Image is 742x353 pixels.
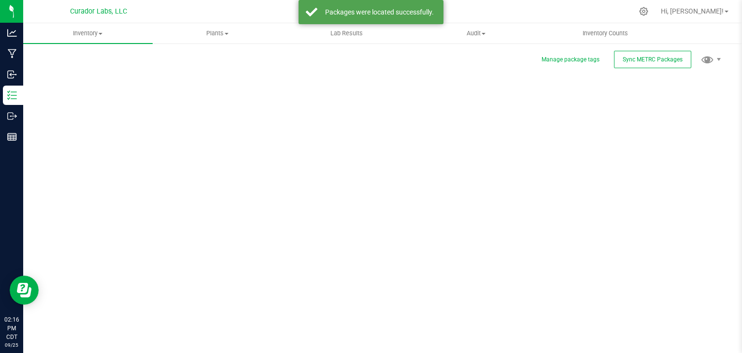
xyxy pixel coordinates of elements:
span: Lab Results [317,29,376,38]
span: Sync METRC Packages [623,56,683,63]
inline-svg: Inventory [7,90,17,100]
div: Manage settings [638,7,650,16]
div: Packages were located successfully. [323,7,436,17]
inline-svg: Analytics [7,28,17,38]
a: Plants [153,23,282,44]
inline-svg: Inbound [7,70,17,79]
button: Sync METRC Packages [614,51,691,68]
span: Hi, [PERSON_NAME]! [661,7,724,15]
span: Curador Labs, LLC [70,7,127,15]
inline-svg: Manufacturing [7,49,17,59]
inline-svg: Reports [7,132,17,142]
a: Lab Results [282,23,412,44]
a: Audit [411,23,541,44]
span: Inventory Counts [570,29,641,38]
p: 09/25 [4,341,19,349]
span: Inventory [23,29,153,38]
span: Plants [153,29,282,38]
a: Inventory Counts [541,23,670,44]
a: Inventory [23,23,153,44]
inline-svg: Outbound [7,111,17,121]
iframe: Resource center [10,276,39,305]
button: Manage package tags [542,56,599,64]
p: 02:16 PM CDT [4,315,19,341]
span: Audit [412,29,540,38]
